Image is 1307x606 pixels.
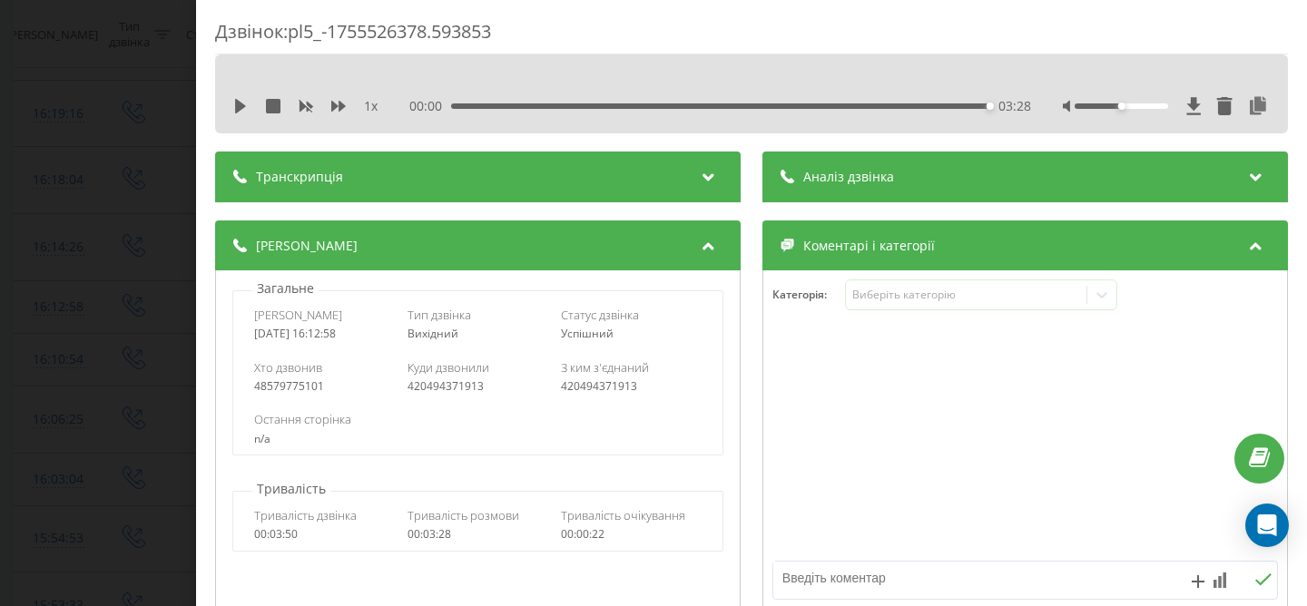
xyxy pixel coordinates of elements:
[561,326,614,341] span: Успішний
[561,359,649,376] span: З ким з'єднаний
[561,307,639,323] span: Статус дзвінка
[409,97,451,115] span: 00:00
[254,307,342,323] span: [PERSON_NAME]
[254,411,351,427] span: Остання сторінка
[772,288,845,301] h4: Категорія :
[408,528,548,541] div: 00:03:28
[254,528,395,541] div: 00:03:50
[1245,503,1289,547] div: Open Intercom Messenger
[408,326,458,341] span: Вихідний
[998,97,1031,115] span: 03:28
[408,359,489,376] span: Куди дзвонили
[254,359,322,376] span: Хто дзвонив
[852,288,1079,302] div: Виберіть категорію
[254,380,395,393] div: 48579775101
[408,380,548,393] div: 420494371913
[254,507,357,523] span: Тривалість дзвінка
[1117,103,1125,110] div: Accessibility label
[254,327,395,340] div: [DATE] 16:12:58
[987,103,994,110] div: Accessibility label
[408,307,471,323] span: Тип дзвінка
[803,168,894,186] span: Аналіз дзвінка
[561,380,702,393] div: 420494371913
[364,97,378,115] span: 1 x
[408,507,519,523] span: Тривалість розмови
[254,433,701,445] div: n/a
[561,528,702,541] div: 00:00:22
[256,168,343,186] span: Транскрипція
[252,480,330,498] p: Тривалість
[215,19,1288,54] div: Дзвінок : pl5_-1755526378.593853
[256,237,358,255] span: [PERSON_NAME]
[803,237,935,255] span: Коментарі і категорії
[561,507,685,523] span: Тривалість очікування
[252,279,319,298] p: Загальне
